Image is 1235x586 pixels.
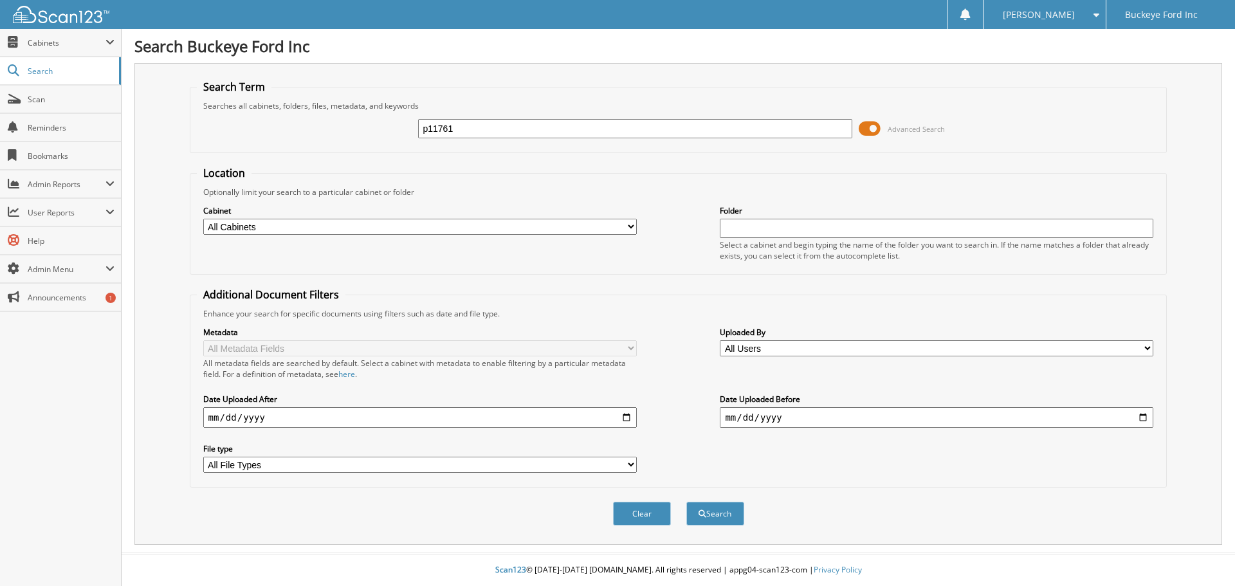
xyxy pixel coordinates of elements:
[28,37,105,48] span: Cabinets
[338,369,355,380] a: here
[720,239,1153,261] div: Select a cabinet and begin typing the name of the folder you want to search in. If the name match...
[720,407,1153,428] input: end
[203,327,637,338] label: Metadata
[28,207,105,218] span: User Reports
[122,554,1235,586] div: © [DATE]-[DATE] [DOMAIN_NAME]. All rights reserved | appg04-scan123-com |
[197,308,1160,319] div: Enhance your search for specific documents using filters such as date and file type.
[28,94,114,105] span: Scan
[13,6,109,23] img: scan123-logo-white.svg
[203,407,637,428] input: start
[197,166,252,180] legend: Location
[814,564,862,575] a: Privacy Policy
[1003,11,1075,19] span: [PERSON_NAME]
[28,264,105,275] span: Admin Menu
[203,394,637,405] label: Date Uploaded After
[720,394,1153,405] label: Date Uploaded Before
[686,502,744,526] button: Search
[28,122,114,133] span: Reminders
[197,100,1160,111] div: Searches all cabinets, folders, files, metadata, and keywords
[495,564,526,575] span: Scan123
[28,179,105,190] span: Admin Reports
[197,80,271,94] legend: Search Term
[28,151,114,161] span: Bookmarks
[888,124,945,134] span: Advanced Search
[1125,11,1198,19] span: Buckeye Ford Inc
[28,292,114,303] span: Announcements
[134,35,1222,57] h1: Search Buckeye Ford Inc
[203,358,637,380] div: All metadata fields are searched by default. Select a cabinet with metadata to enable filtering b...
[613,502,671,526] button: Clear
[203,443,637,454] label: File type
[197,288,345,302] legend: Additional Document Filters
[105,293,116,303] div: 1
[28,66,113,77] span: Search
[720,205,1153,216] label: Folder
[197,187,1160,197] div: Optionally limit your search to a particular cabinet or folder
[720,327,1153,338] label: Uploaded By
[203,205,637,216] label: Cabinet
[1171,524,1235,586] iframe: Chat Widget
[28,235,114,246] span: Help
